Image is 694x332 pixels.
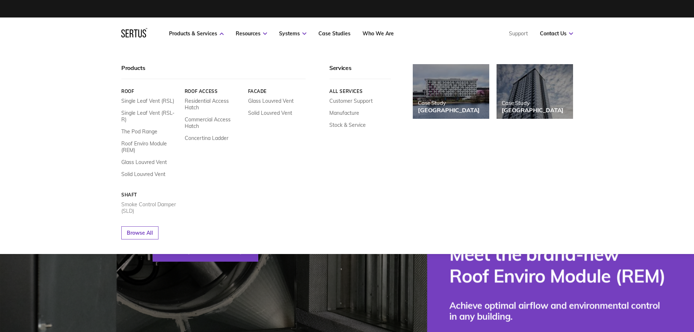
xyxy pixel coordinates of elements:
[279,30,306,37] a: Systems
[418,99,480,106] div: Case Study
[121,98,174,104] a: Single Leaf Vent (RSL)
[121,201,179,214] a: Smoke Control Damper (SLD)
[248,89,306,94] a: Facade
[329,122,366,128] a: Stock & Service
[121,128,157,135] a: The Pod Range
[540,30,573,37] a: Contact Us
[121,159,167,165] a: Glass Louvred Vent
[413,64,489,119] a: Case Study[GEOGRAPHIC_DATA]
[121,89,179,94] a: Roof
[502,99,564,106] div: Case Study
[121,64,306,79] div: Products
[329,110,359,116] a: Manufacture
[329,98,373,104] a: Customer Support
[418,106,480,114] div: [GEOGRAPHIC_DATA]
[248,98,293,104] a: Glass Louvred Vent
[184,135,228,141] a: Concertina Ladder
[329,89,391,94] a: All services
[184,98,242,111] a: Residential Access Hatch
[329,64,391,79] div: Services
[248,110,292,116] a: Solid Louvred Vent
[502,106,564,114] div: [GEOGRAPHIC_DATA]
[318,30,350,37] a: Case Studies
[121,226,158,239] a: Browse All
[184,89,242,94] a: Roof Access
[169,30,224,37] a: Products & Services
[121,192,179,198] a: Shaft
[121,171,165,177] a: Solid Louvred Vent
[121,110,179,123] a: Single Leaf Vent (RSL-R)
[184,116,242,129] a: Commercial Access Hatch
[509,30,528,37] a: Support
[362,30,394,37] a: Who We Are
[121,140,179,153] a: Roof Enviro Module (REM)
[236,30,267,37] a: Resources
[563,247,694,332] iframe: Chat Widget
[497,64,573,119] a: Case Study[GEOGRAPHIC_DATA]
